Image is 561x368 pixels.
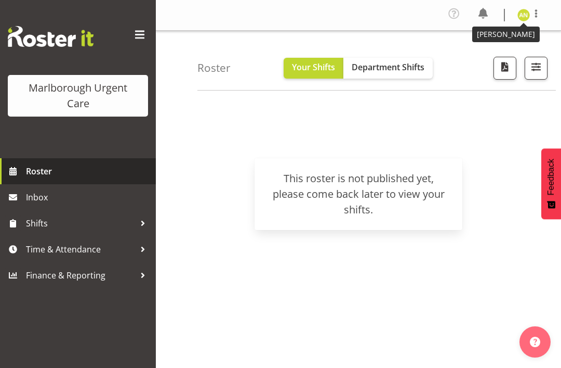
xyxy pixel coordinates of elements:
span: Time & Attendance [26,242,135,257]
div: This roster is not published yet, please come back later to view your shifts. [267,171,450,218]
span: Feedback [546,159,556,195]
span: Shifts [26,215,135,231]
span: Department Shifts [352,61,424,73]
div: Marlborough Urgent Care [18,80,138,111]
button: Department Shifts [343,58,433,79]
button: Filter Shifts [525,57,547,80]
span: Finance & Reporting [26,268,135,283]
span: Roster [26,163,151,179]
span: Inbox [26,189,151,205]
button: Feedback - Show survey [541,148,561,219]
button: Download a PDF of the roster according to the set date range. [493,57,516,80]
button: Your Shifts [284,58,343,79]
img: help-xxl-2.png [530,337,540,347]
img: Rosterit website logo [8,26,94,47]
span: Your Shifts [292,61,335,73]
h4: Roster [197,62,231,74]
img: alysia-newman-woods11835.jpg [517,9,530,21]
